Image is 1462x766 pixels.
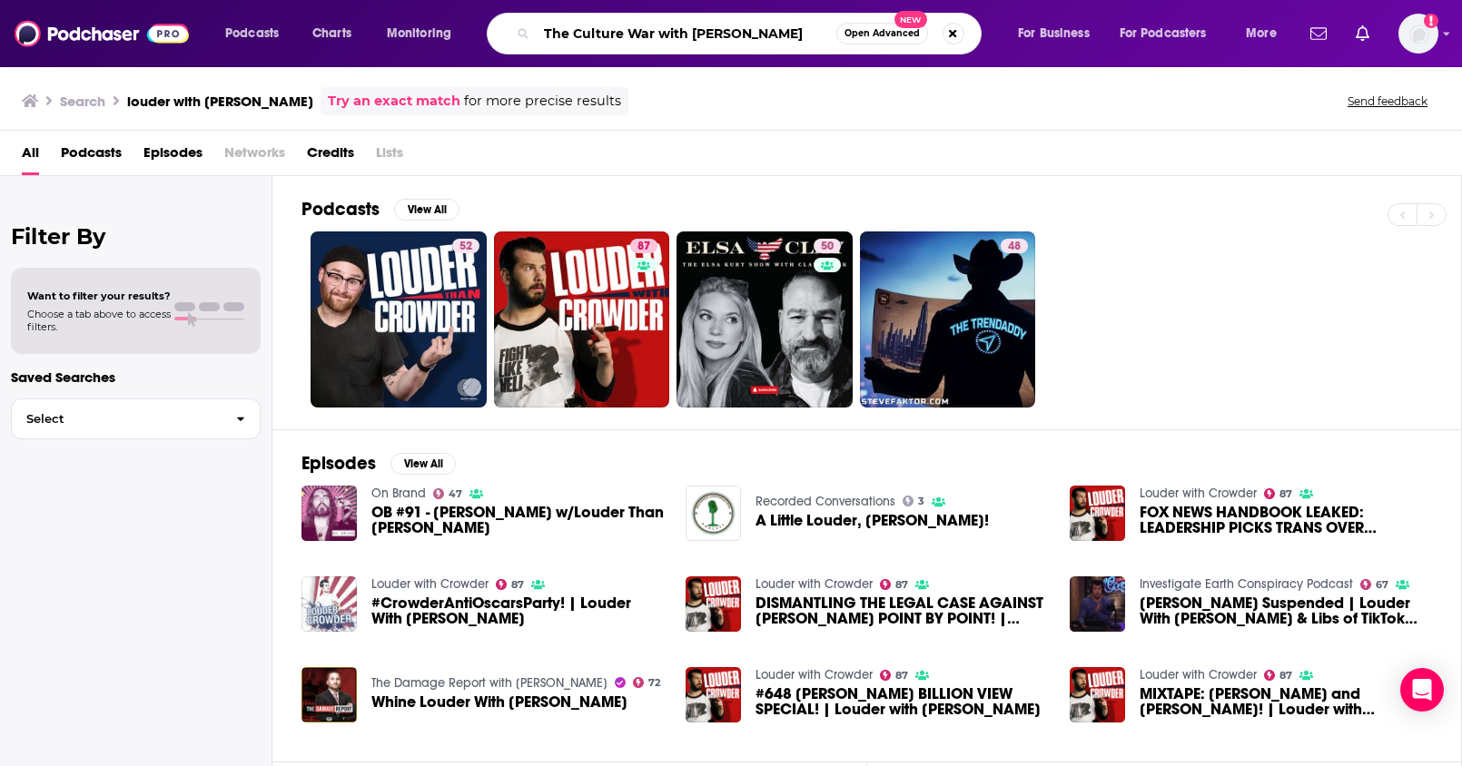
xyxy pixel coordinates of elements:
[814,239,841,253] a: 50
[1398,14,1438,54] img: User Profile
[390,453,456,475] button: View All
[1303,18,1334,49] a: Show notifications dropdown
[11,398,261,439] button: Select
[756,667,873,683] a: Louder with Crowder
[307,138,354,175] a: Credits
[371,505,664,535] a: OB #91 - Steven Crowder w/Louder Than Crowder
[686,576,741,632] img: DISMANTLING THE LEGAL CASE AGAINST DONALD TRUMP POINT BY POINT! | Louder with Crowder | Louder wi...
[371,486,426,501] a: On Brand
[387,21,451,46] span: Monitoring
[1070,667,1125,722] img: MIXTAPE: Crowder and Dave RIFFS! | Louder with Crowder
[449,490,462,498] span: 47
[511,581,524,589] span: 87
[1348,18,1377,49] a: Show notifications dropdown
[1398,14,1438,54] span: Logged in as kochristina
[433,488,463,499] a: 47
[301,198,459,221] a: PodcastsView All
[1400,668,1444,712] div: Open Intercom Messenger
[301,486,357,541] img: OB #91 - Steven Crowder w/Louder Than Crowder
[633,677,661,688] a: 72
[60,93,105,110] h3: Search
[1001,239,1028,253] a: 48
[677,231,853,408] a: 50
[374,19,475,48] button: open menu
[371,675,608,691] a: The Damage Report with John Iadarola
[301,452,456,475] a: EpisodesView All
[1424,14,1438,28] svg: Add a profile image
[212,19,302,48] button: open menu
[452,239,479,253] a: 52
[371,694,627,710] a: Whine Louder With Crowder
[328,91,460,112] a: Try an exact match
[1279,490,1292,498] span: 87
[1005,19,1112,48] button: open menu
[756,513,989,528] span: A Little Louder, [PERSON_NAME]!
[22,138,39,175] span: All
[845,29,920,38] span: Open Advanced
[301,19,362,48] a: Charts
[860,231,1036,408] a: 48
[301,198,380,221] h2: Podcasts
[371,576,489,592] a: Louder with Crowder
[756,595,1048,626] a: DISMANTLING THE LEGAL CASE AGAINST DONALD TRUMP POINT BY POINT! | Louder with Crowder | Louder wi...
[376,138,403,175] span: Lists
[1070,576,1125,632] img: Steven Crowder Suspended | Louder With Crowder & Libs of TikTok Censored
[1140,486,1257,501] a: Louder with Crowder
[1108,19,1233,48] button: open menu
[1018,21,1090,46] span: For Business
[27,290,171,302] span: Want to filter your results?
[371,505,664,535] span: OB #91 - [PERSON_NAME] w/Louder Than [PERSON_NAME]
[1264,670,1293,681] a: 87
[756,576,873,592] a: Louder with Crowder
[637,238,650,256] span: 87
[836,23,928,44] button: Open AdvancedNew
[756,686,1048,717] span: #648 [PERSON_NAME] BILLION VIEW SPECIAL! | Louder with [PERSON_NAME]
[11,368,261,386] p: Saved Searches
[1140,686,1432,717] a: MIXTAPE: Crowder and Dave RIFFS! | Louder with Crowder
[918,497,924,506] span: 3
[1233,19,1299,48] button: open menu
[464,91,621,112] span: for more precise results
[127,93,313,110] h3: louder with [PERSON_NAME]
[756,595,1048,626] span: DISMANTLING THE LEGAL CASE AGAINST [PERSON_NAME] POINT BY POINT! | Louder with [PERSON_NAME] | Lo...
[880,579,909,590] a: 87
[894,11,927,28] span: New
[27,308,171,333] span: Choose a tab above to access filters.
[496,579,525,590] a: 87
[648,679,660,687] span: 72
[880,670,909,681] a: 87
[1140,576,1353,592] a: Investigate Earth Conspiracy Podcast
[756,494,895,509] a: Recorded Conversations
[756,513,989,528] a: A Little Louder, Crowder!
[1279,672,1292,680] span: 87
[312,21,351,46] span: Charts
[301,576,357,632] img: #CrowderAntiOscarsParty! | Louder With Crowder
[1246,21,1277,46] span: More
[895,581,908,589] span: 87
[686,667,741,722] img: #648 CROWDER'S BILLION VIEW SPECIAL! | Louder with Crowder
[756,686,1048,717] a: #648 CROWDER'S BILLION VIEW SPECIAL! | Louder with Crowder
[686,486,741,541] img: A Little Louder, Crowder!
[895,672,908,680] span: 87
[394,199,459,221] button: View All
[1070,486,1125,541] img: FOX NEWS HANDBOOK LEAKED: LEADERSHIP PICKS TRANS OVER TUCKER! | Louder with Crowder | Louder with...
[1140,595,1432,626] a: Steven Crowder Suspended | Louder With Crowder & Libs of TikTok Censored
[494,231,670,408] a: 87
[1140,595,1432,626] span: [PERSON_NAME] Suspended | Louder With [PERSON_NAME] & Libs of TikTok Censored
[504,13,999,54] div: Search podcasts, credits, & more...
[301,452,376,475] h2: Episodes
[537,19,836,48] input: Search podcasts, credits, & more...
[1140,505,1432,535] a: FOX NEWS HANDBOOK LEAKED: LEADERSHIP PICKS TRANS OVER TUCKER! | Louder with Crowder | Louder with...
[1140,686,1432,717] span: MIXTAPE: [PERSON_NAME] and [PERSON_NAME]! | Louder with [PERSON_NAME]
[1376,581,1388,589] span: 67
[143,138,203,175] a: Episodes
[12,413,222,425] span: Select
[15,16,189,51] img: Podchaser - Follow, Share and Rate Podcasts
